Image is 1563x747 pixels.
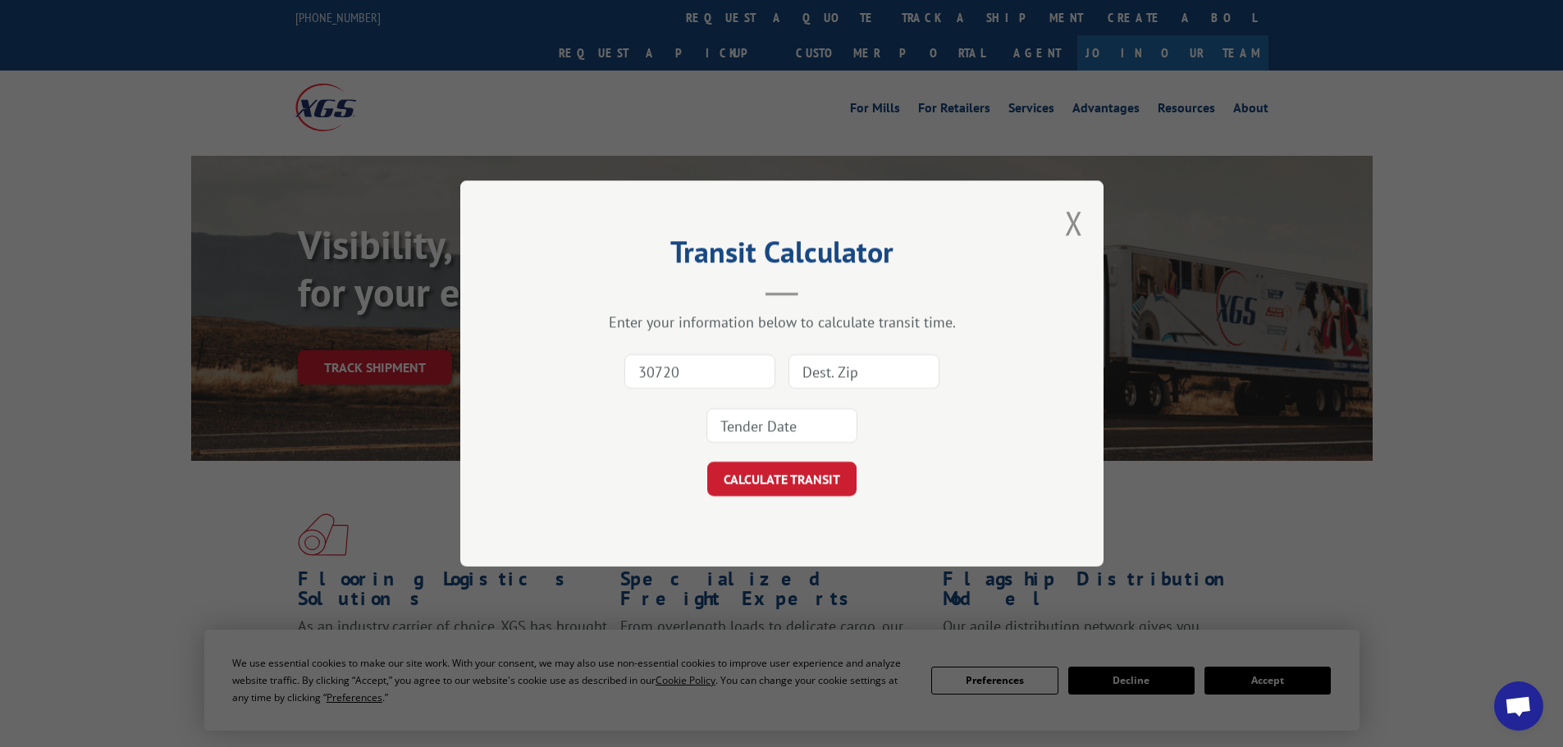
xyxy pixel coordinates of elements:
[542,312,1021,331] div: Enter your information below to calculate transit time.
[542,240,1021,271] h2: Transit Calculator
[1494,681,1543,731] div: Open chat
[707,462,857,496] button: CALCULATE TRANSIT
[624,354,775,389] input: Origin Zip
[1065,201,1083,244] button: Close modal
[706,408,857,443] input: Tender Date
[788,354,939,389] input: Dest. Zip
